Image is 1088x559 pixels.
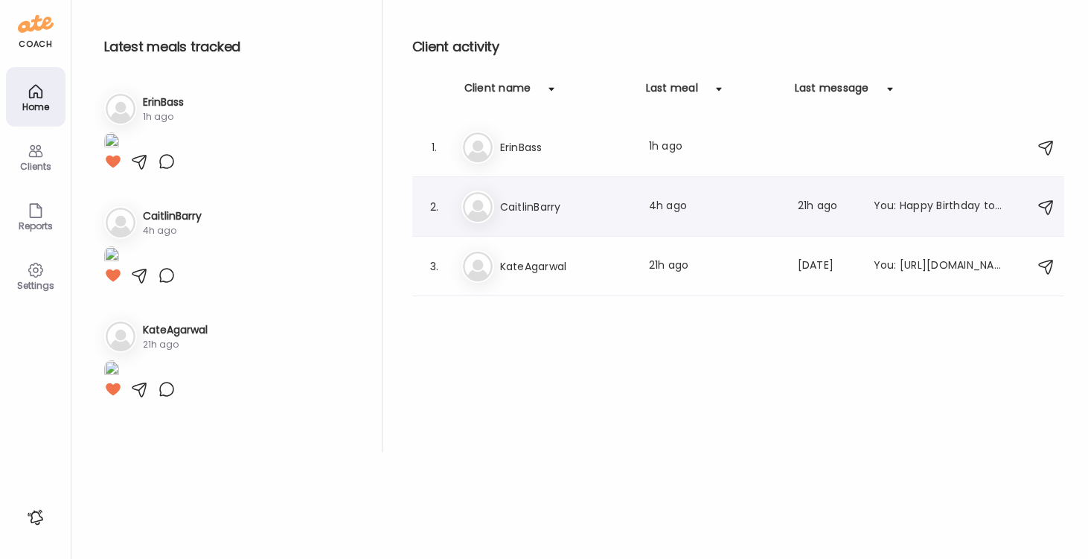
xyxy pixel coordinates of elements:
img: ate [18,12,54,36]
div: 4h ago [649,198,780,216]
div: Client name [464,80,531,104]
div: Clients [9,162,63,171]
div: 21h ago [798,198,856,216]
div: Home [9,102,63,112]
h3: ErinBass [143,95,184,110]
div: 4h ago [143,224,202,237]
div: 1h ago [143,110,184,124]
h3: KateAgarwal [143,322,208,338]
img: bg-avatar-default.svg [463,252,493,281]
div: 2. [426,198,444,216]
img: bg-avatar-default.svg [106,208,135,237]
div: 1. [426,138,444,156]
img: images%2FApNfR3koveOr0o4RHE7uAU2bAf22%2F5f7OsgesqOZIuGVNOj5P%2FXeX4fdNiI6NGlSFya6Yh_1080 [104,246,119,266]
h3: ErinBass [500,138,631,156]
div: Settings [9,281,63,290]
div: [DATE] [798,258,856,275]
img: images%2FBSFQB00j0rOawWNVf4SvQtxQl562%2Fou4nesr3gpbjJweiNLS2%2FrfURt3RqTAlg8FKX23yZ_1080 [104,360,119,380]
img: bg-avatar-default.svg [106,94,135,124]
div: Last message [795,80,869,104]
div: You: Happy Birthday to [PERSON_NAME]🎉 [874,198,1005,216]
h2: Latest meals tracked [104,36,358,58]
div: coach [19,38,52,51]
img: bg-avatar-default.svg [463,192,493,222]
div: Reports [9,221,63,231]
div: 3. [426,258,444,275]
div: 1h ago [649,138,780,156]
div: 21h ago [143,338,208,351]
img: images%2FIFFD6Lp5OJYCWt9NgWjrgf5tujb2%2FmAkMqWr41XDZk9Oi74Nf%2Fx4sfOLnqhAa78r3POYs1_1080 [104,132,119,153]
h3: CaitlinBarry [143,208,202,224]
div: Last meal [646,80,698,104]
h3: CaitlinBarry [500,198,631,216]
img: bg-avatar-default.svg [106,322,135,351]
h2: Client activity [412,36,1064,58]
img: bg-avatar-default.svg [463,132,493,162]
h3: KateAgarwal [500,258,631,275]
div: 21h ago [649,258,780,275]
div: You: [URL][DOMAIN_NAME][PERSON_NAME] [874,258,1005,275]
